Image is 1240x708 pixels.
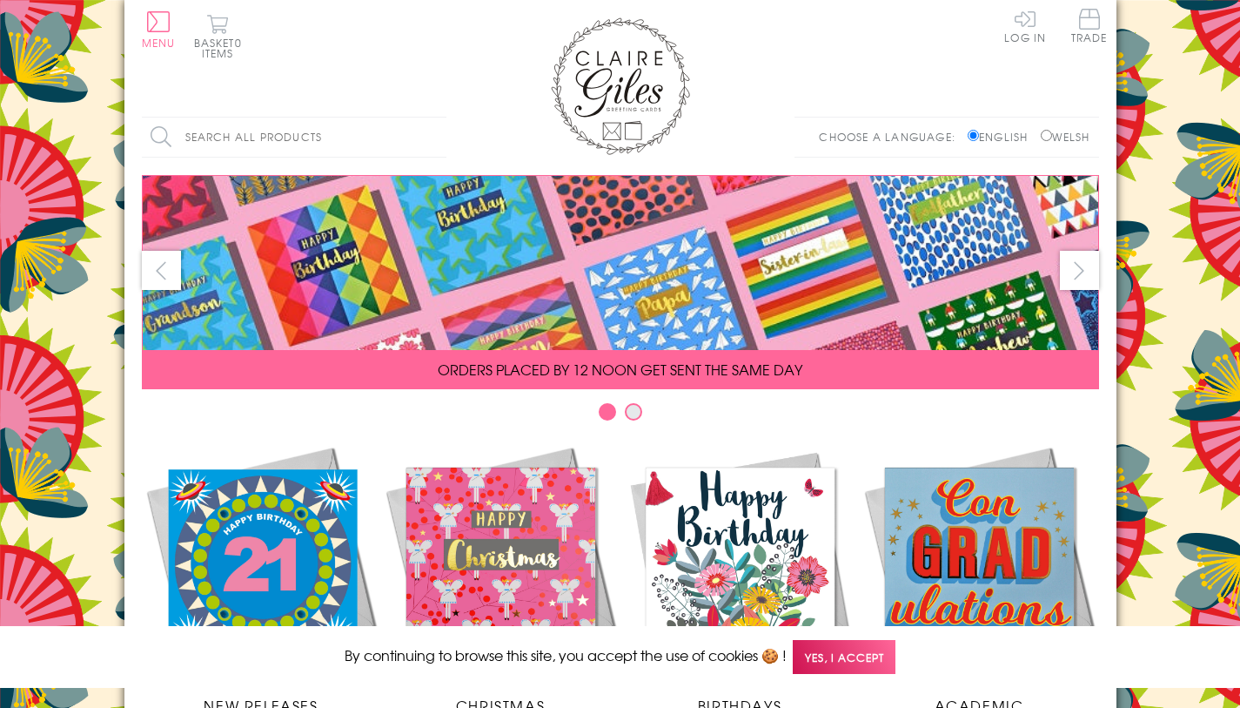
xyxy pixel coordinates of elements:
span: ORDERS PLACED BY 12 NOON GET SENT THE SAME DAY [438,359,802,380]
label: Welsh [1041,129,1090,145]
button: Menu [142,11,176,48]
label: English [968,129,1036,145]
img: Claire Giles Greetings Cards [551,17,690,155]
span: Menu [142,35,176,51]
span: Yes, I accept [793,640,895,674]
p: Choose a language: [819,129,964,145]
a: Trade [1071,9,1108,46]
span: 0 items [202,35,242,61]
button: Carousel Page 2 [625,403,642,421]
a: Log In [1004,9,1046,43]
button: Carousel Page 1 (Current Slide) [599,403,616,421]
button: Basket0 items [194,14,242,58]
div: Carousel Pagination [142,402,1099,429]
input: Search [429,118,446,157]
span: Trade [1071,9,1108,43]
button: prev [142,251,181,290]
input: English [968,130,979,141]
button: next [1060,251,1099,290]
input: Search all products [142,118,446,157]
input: Welsh [1041,130,1052,141]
